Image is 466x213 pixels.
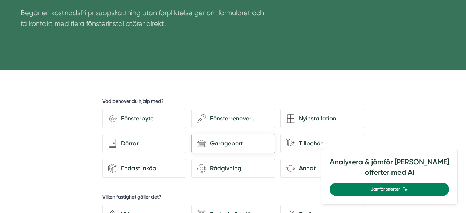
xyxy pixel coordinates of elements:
h4: Analysera & jämför [PERSON_NAME] offerter med AI [330,157,449,183]
span: Jämför offerter [371,186,400,193]
h5: Vilken fastighet gäller det? [102,194,161,202]
h5: Vad behöver du hjälp med? [102,98,164,107]
p: Begär en kostnadsfri prisuppskattning utan förpliktelse genom formuläret och få kontakt med flera... [21,8,264,33]
a: Jämför offerter [330,183,449,196]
